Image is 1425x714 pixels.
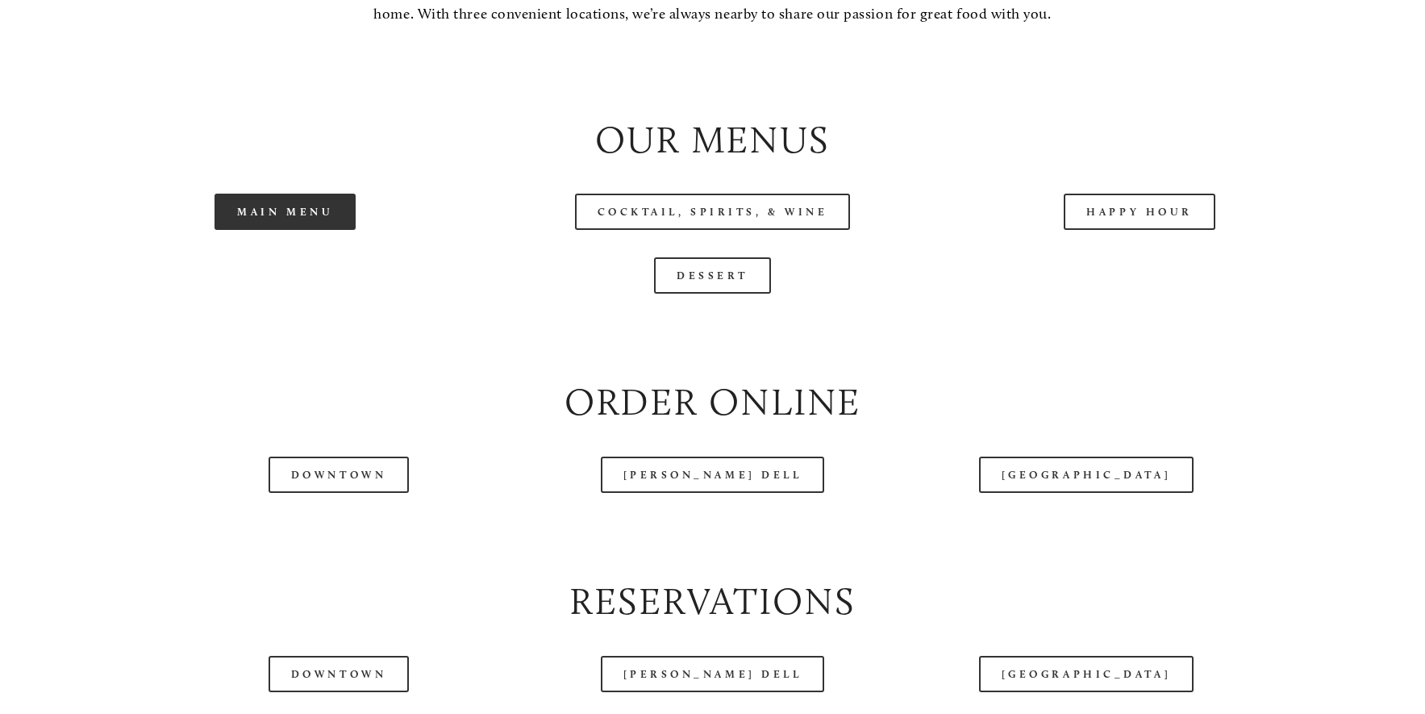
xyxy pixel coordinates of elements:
a: [PERSON_NAME] Dell [601,656,825,692]
a: [PERSON_NAME] Dell [601,457,825,493]
h2: Order Online [85,376,1340,429]
a: Downtown [269,457,409,493]
h2: Our Menus [85,114,1340,167]
a: Main Menu [215,194,356,230]
a: Cocktail, Spirits, & Wine [575,194,851,230]
a: Downtown [269,656,409,692]
a: Dessert [654,257,771,294]
a: [GEOGRAPHIC_DATA] [979,457,1194,493]
a: Happy Hour [1064,194,1215,230]
a: [GEOGRAPHIC_DATA] [979,656,1194,692]
h2: Reservations [85,575,1340,628]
